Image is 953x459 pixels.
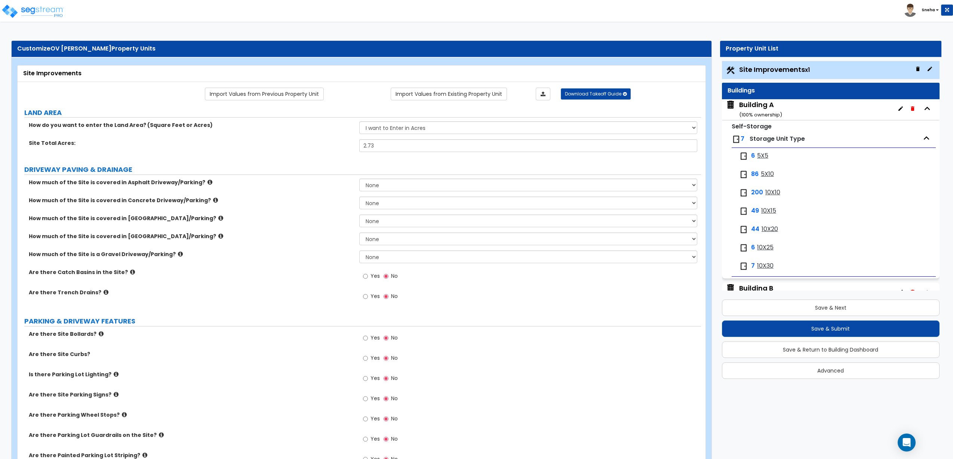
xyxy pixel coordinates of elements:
span: Storage Unit Type [750,134,805,143]
a: Import the dynamic attribute values from existing properties. [391,88,507,100]
span: 7 [741,134,744,143]
i: click for more info! [114,371,119,377]
a: Import the dynamic attribute values from previous properties. [205,88,324,100]
img: door.png [732,135,741,144]
button: Save & Submit [722,320,940,337]
span: Building A [726,100,782,119]
img: building.svg [726,283,735,293]
img: Construction.png [726,66,735,75]
i: click for more info! [130,269,135,275]
i: click for more info! [122,412,127,417]
button: Save & Next [722,300,940,316]
label: How much of the Site is a Gravel Driveway/Parking? [29,250,354,258]
span: 10X10 [765,188,780,197]
div: Open Intercom Messenger [898,434,916,452]
label: Are there Trench Drains? [29,289,354,296]
span: Yes [371,292,380,300]
img: door.png [739,262,748,271]
label: Are there Site Curbs? [29,350,354,358]
span: No [391,334,398,341]
span: 7 [751,262,755,270]
span: 49 [751,207,759,215]
i: click for more info! [218,215,223,221]
input: No [384,395,388,403]
small: ( 100 % ownership) [739,111,782,118]
span: No [391,395,398,402]
label: DRIVEWAY PAVING & DRAINAGE [24,165,701,174]
img: logo_pro_r.png [1,4,65,19]
label: How much of the Site is covered in Asphalt Driveway/Parking? [29,179,354,186]
label: Is there Parking Lot Lighting? [29,371,354,378]
img: avatar.png [904,4,917,17]
button: Save & Return to Building Dashboard [722,341,940,358]
span: Yes [371,415,380,422]
i: click for more info! [213,197,218,203]
label: How much of the Site is covered in [GEOGRAPHIC_DATA]/Parking? [29,232,354,240]
small: Self-Storage [732,122,772,131]
span: Yes [371,374,380,382]
label: PARKING & DRIVEWAY FEATURES [24,316,701,326]
img: building.svg [726,100,735,110]
i: click for more info! [99,331,104,337]
input: Yes [363,334,368,342]
input: No [384,354,388,362]
span: 5X10 [761,170,774,179]
div: Buildings [728,86,934,95]
div: Property Unit List [726,45,936,53]
span: 10X25 [757,243,774,252]
label: Are there Site Bollards? [29,330,354,338]
span: No [391,415,398,422]
span: Yes [371,435,380,443]
input: Yes [363,395,368,403]
span: 10X15 [761,207,776,215]
span: OV [PERSON_NAME] [50,44,111,53]
span: Site Improvements [739,65,810,74]
i: click for more info! [114,392,119,397]
input: Yes [363,374,368,383]
span: 10X20 [762,225,778,234]
i: click for more info! [104,289,108,295]
img: door.png [739,188,748,197]
div: Site Improvements [23,69,700,78]
span: Building B [726,283,782,303]
span: Yes [371,272,380,280]
label: Are there Parking Wheel Stops? [29,411,354,419]
input: No [384,435,388,443]
span: No [391,272,398,280]
span: No [391,354,398,362]
span: 44 [751,225,759,234]
label: How do you want to enter the Land Area? (Square Feet or Acres) [29,121,354,129]
b: Sneha [922,7,935,13]
span: 200 [751,188,763,197]
button: Advanced [722,362,940,379]
label: How much of the Site is covered in Concrete Driveway/Parking? [29,197,354,204]
span: No [391,435,398,443]
small: x1 [805,66,810,74]
span: Yes [371,395,380,402]
input: No [384,415,388,423]
i: click for more info! [207,179,212,185]
span: Download Takeoff Guide [565,91,621,97]
label: How much of the Site is covered in [GEOGRAPHIC_DATA]/Parking? [29,215,354,222]
label: Site Total Acres: [29,139,354,147]
span: Yes [371,354,380,362]
span: 5X5 [757,152,768,160]
a: Import the dynamic attributes value through Excel sheet [536,88,550,100]
input: Yes [363,272,368,280]
label: Are there Painted Parking Lot Striping? [29,452,354,459]
input: No [384,272,388,280]
input: Yes [363,292,368,301]
i: click for more info! [178,251,183,257]
span: 86 [751,170,759,179]
label: Are there Site Parking Signs? [29,391,354,398]
span: No [391,292,398,300]
img: door.png [739,170,748,179]
span: 10X30 [757,262,774,270]
button: Download Takeoff Guide [561,88,631,100]
input: No [384,292,388,301]
div: Customize Property Units [17,45,706,53]
label: Are there Parking Lot Guardrails on the Site? [29,431,354,439]
i: click for more info! [218,233,223,239]
i: click for more info! [142,452,147,458]
span: 6 [751,243,755,252]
